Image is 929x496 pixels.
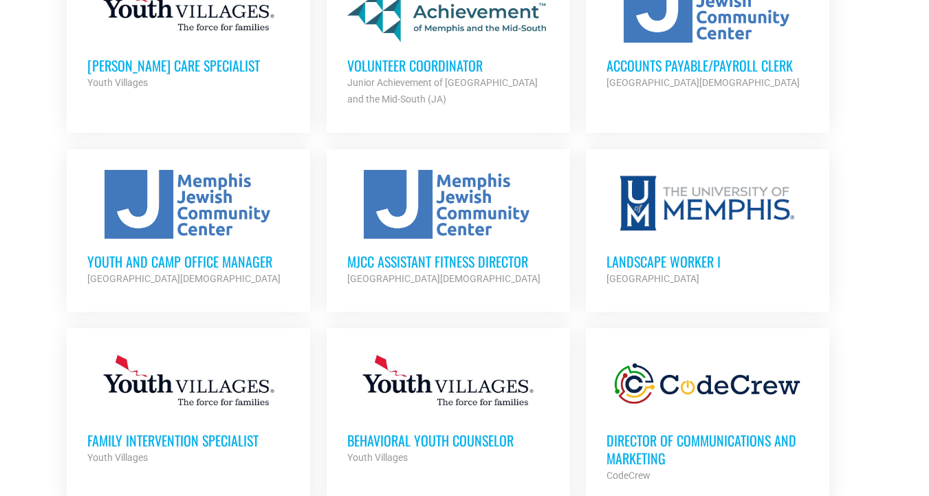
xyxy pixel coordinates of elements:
h3: [PERSON_NAME] Care Specialist [87,56,289,74]
strong: [GEOGRAPHIC_DATA][DEMOGRAPHIC_DATA] [347,273,540,284]
h3: Director of Communications and Marketing [606,431,809,467]
h3: Behavioral Youth Counselor [347,431,549,449]
strong: Junior Achievement of [GEOGRAPHIC_DATA] and the Mid-South (JA) [347,77,538,105]
a: Family Intervention Specialist Youth Villages [67,328,310,486]
a: Landscape Worker I [GEOGRAPHIC_DATA] [586,149,829,308]
h3: Family Intervention Specialist [87,431,289,449]
strong: Youth Villages [347,452,408,463]
strong: [GEOGRAPHIC_DATA] [606,273,699,284]
a: Behavioral Youth Counselor Youth Villages [327,328,570,486]
h3: Landscape Worker I [606,252,809,270]
strong: [GEOGRAPHIC_DATA][DEMOGRAPHIC_DATA] [87,273,281,284]
a: MJCC Assistant Fitness Director [GEOGRAPHIC_DATA][DEMOGRAPHIC_DATA] [327,149,570,308]
strong: [GEOGRAPHIC_DATA][DEMOGRAPHIC_DATA] [606,77,800,88]
a: Youth and Camp Office Manager [GEOGRAPHIC_DATA][DEMOGRAPHIC_DATA] [67,149,310,308]
strong: Youth Villages [87,452,148,463]
h3: MJCC Assistant Fitness Director [347,252,549,270]
strong: CodeCrew [606,470,651,481]
h3: Youth and Camp Office Manager [87,252,289,270]
h3: Accounts Payable/Payroll Clerk [606,56,809,74]
strong: Youth Villages [87,77,148,88]
h3: Volunteer Coordinator [347,56,549,74]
